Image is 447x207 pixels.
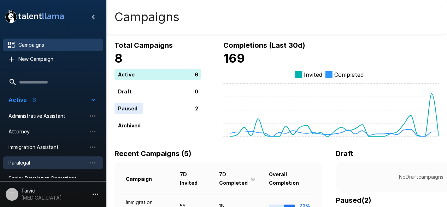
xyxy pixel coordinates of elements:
b: Recent Campaigns (5) [114,149,192,158]
span: 7D Completed [219,170,258,187]
p: 6 [195,70,198,78]
b: Completions (Last 30d) [223,41,305,50]
b: 8 [114,51,123,65]
span: Campaign [126,175,161,183]
span: 7D Invited [180,170,208,187]
b: 169 [223,51,245,65]
p: 0 [195,87,198,95]
b: Paused ( 2 ) [336,196,371,205]
b: Draft [336,149,353,158]
span: Overall Completion [269,170,310,187]
p: 2 [195,104,198,112]
h4: Campaigns [114,10,180,24]
b: Total Campaigns [114,41,173,50]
